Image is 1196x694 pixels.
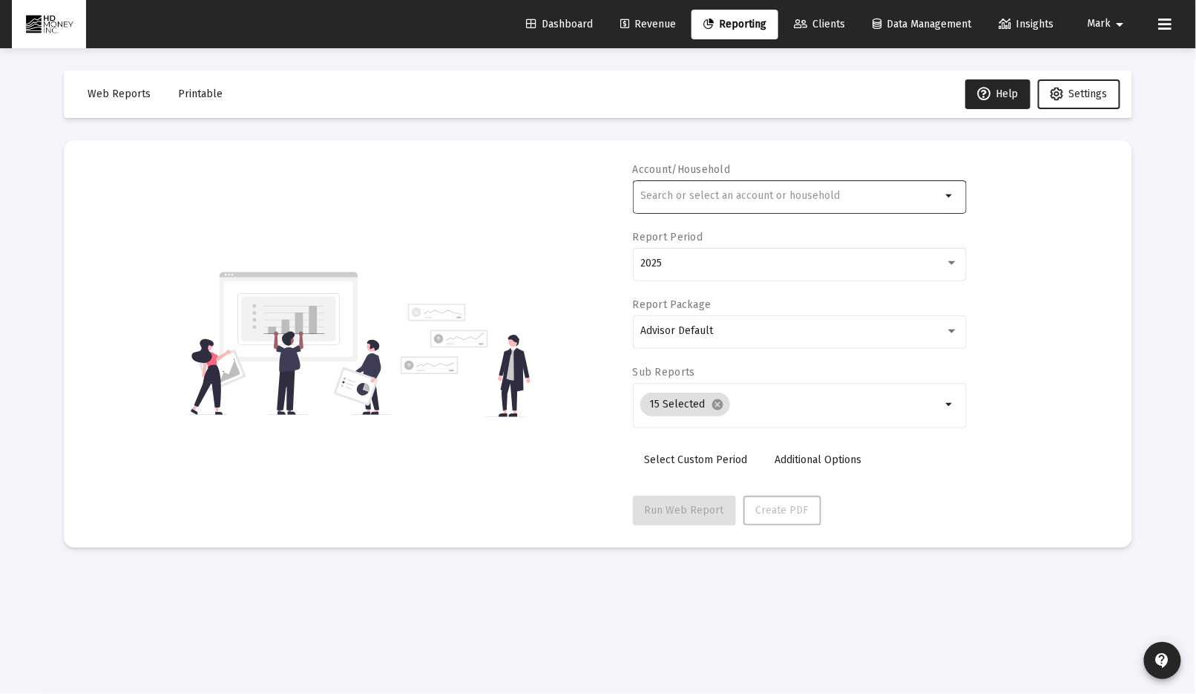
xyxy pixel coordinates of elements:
span: Data Management [873,18,971,30]
span: Reporting [703,18,766,30]
span: Revenue [620,18,676,30]
span: Web Reports [88,88,151,100]
img: reporting-alt [401,304,530,417]
img: Dashboard [23,10,75,39]
span: Create PDF [756,504,809,517]
span: Settings [1069,88,1108,100]
button: Settings [1038,79,1120,109]
a: Data Management [861,10,983,39]
mat-icon: cancel [711,398,724,411]
button: Printable [166,79,234,109]
label: Sub Reports [633,366,695,379]
mat-icon: arrow_drop_down [941,396,959,413]
span: 2025 [640,257,662,269]
span: Select Custom Period [645,454,748,466]
button: Web Reports [76,79,162,109]
button: Create PDF [743,496,821,526]
span: Run Web Report [645,504,724,517]
span: Printable [178,88,223,100]
mat-chip: 15 Selected [640,393,730,416]
span: Mark [1088,18,1111,30]
a: Dashboard [514,10,605,39]
span: Insights [999,18,1054,30]
a: Revenue [608,10,688,39]
img: reporting [188,270,392,417]
label: Report Period [633,231,703,243]
a: Reporting [691,10,778,39]
span: Additional Options [775,454,862,466]
span: Advisor Default [640,324,713,337]
span: Clients [794,18,845,30]
button: Help [965,79,1031,109]
label: Account/Household [633,163,731,176]
a: Insights [987,10,1066,39]
label: Report Package [633,298,712,311]
button: Run Web Report [633,496,736,526]
mat-chip-list: Selection [640,390,941,419]
button: Mark [1070,9,1147,39]
mat-icon: contact_support [1154,652,1172,670]
span: Help [977,88,1019,100]
a: Clients [782,10,857,39]
mat-icon: arrow_drop_down [941,187,959,205]
input: Search or select an account or household [640,190,941,202]
mat-icon: arrow_drop_down [1111,10,1129,39]
span: Dashboard [526,18,593,30]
